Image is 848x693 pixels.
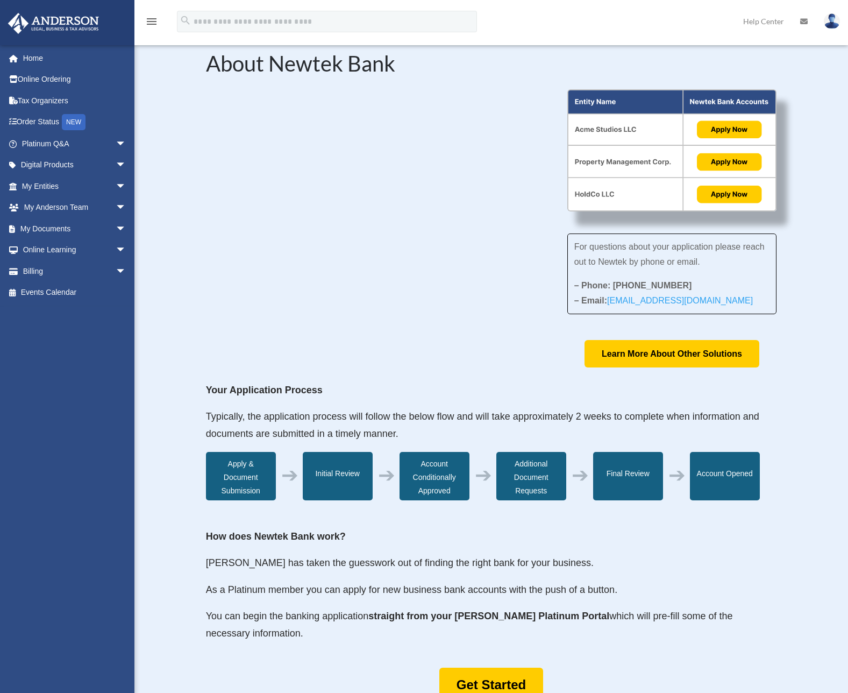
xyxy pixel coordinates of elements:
[206,555,777,582] p: [PERSON_NAME] has taken the guesswork out of finding the right bank for your business.
[574,296,753,305] strong: – Email:
[475,469,492,482] div: ➔
[607,296,753,310] a: [EMAIL_ADDRESS][DOMAIN_NAME]
[824,13,840,29] img: User Pic
[8,111,142,133] a: Order StatusNEW
[8,90,142,111] a: Tax Organizers
[8,47,142,69] a: Home
[567,89,777,212] img: About Partnership Graphic (3)
[116,154,137,176] span: arrow_drop_down
[206,531,346,542] strong: How does Newtek Bank work?
[62,114,85,130] div: NEW
[145,15,158,28] i: menu
[5,13,102,34] img: Anderson Advisors Platinum Portal
[574,242,765,266] span: For questions about your application please reach out to Newtek by phone or email.
[206,411,759,439] span: Typically, the application process will follow the below flow and will take approximately 2 weeks...
[8,133,142,154] a: Platinum Q&Aarrow_drop_down
[668,469,686,482] div: ➔
[378,469,395,482] div: ➔
[145,19,158,28] a: menu
[690,452,760,500] div: Account Opened
[585,340,759,367] a: Learn More About Other Solutions
[206,582,777,609] p: As a Platinum member you can apply for new business bank accounts with the push of a button.
[8,218,142,239] a: My Documentsarrow_drop_down
[574,281,692,290] strong: – Phone: [PHONE_NUMBER]
[206,89,536,275] iframe: NewtekOne and Newtek Bank's Partnership with Anderson Advisors
[8,282,142,303] a: Events Calendar
[116,218,137,240] span: arrow_drop_down
[180,15,191,26] i: search
[116,133,137,155] span: arrow_drop_down
[496,452,566,500] div: Additional Document Requests
[8,175,142,197] a: My Entitiesarrow_drop_down
[116,260,137,282] span: arrow_drop_down
[8,239,142,261] a: Online Learningarrow_drop_down
[8,154,142,176] a: Digital Productsarrow_drop_down
[116,175,137,197] span: arrow_drop_down
[206,608,777,642] p: You can begin the banking application which will pre-fill some of the necessary information.
[116,197,137,219] span: arrow_drop_down
[8,197,142,218] a: My Anderson Teamarrow_drop_down
[400,452,469,500] div: Account Conditionally Approved
[303,452,373,500] div: Initial Review
[206,53,777,80] h2: About Newtek Bank
[8,260,142,282] a: Billingarrow_drop_down
[206,452,276,500] div: Apply & Document Submission
[116,239,137,261] span: arrow_drop_down
[572,469,589,482] div: ➔
[593,452,663,500] div: Final Review
[281,469,298,482] div: ➔
[206,385,323,395] strong: Your Application Process
[8,69,142,90] a: Online Ordering
[368,611,609,621] strong: straight from your [PERSON_NAME] Platinum Portal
